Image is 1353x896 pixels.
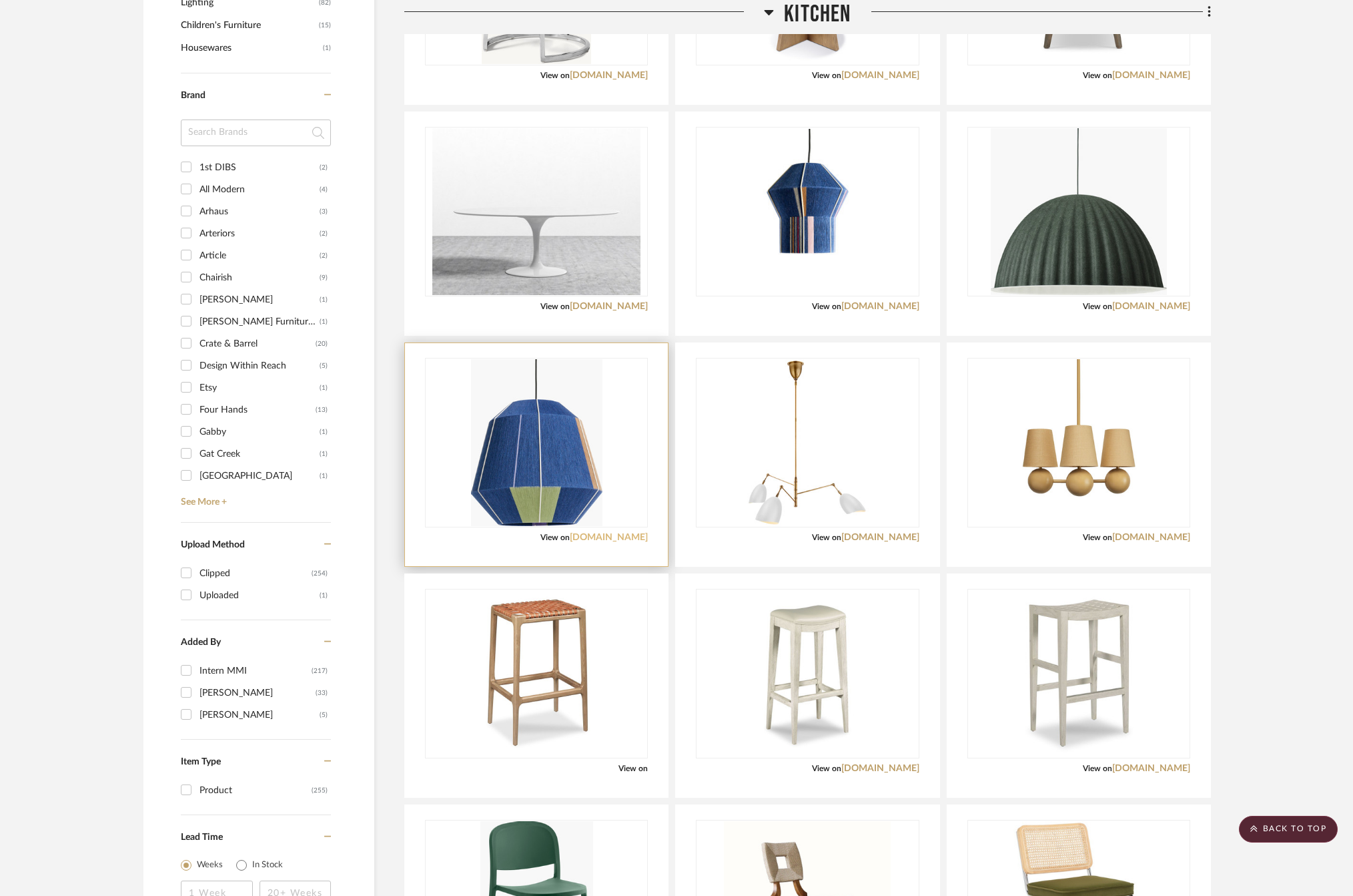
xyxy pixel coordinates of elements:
[540,533,570,541] span: View on
[426,359,647,527] div: 0
[1112,71,1190,80] a: [DOMAIN_NAME]
[177,487,331,508] a: See More +
[320,704,328,726] div: (5)
[1112,533,1190,542] a: [DOMAIN_NAME]
[471,359,602,526] img: Chandelier
[1239,816,1338,843] scroll-to-top-button: BACK TO TOP
[1083,533,1112,541] span: View on
[181,14,316,37] span: Children's Furniture
[199,563,312,584] div: Clipped
[540,302,570,310] span: View on
[812,302,841,310] span: View on
[320,585,328,606] div: (1)
[316,333,328,355] div: (20)
[199,780,312,801] div: Product
[199,377,320,399] div: Etsy
[320,179,328,200] div: (4)
[320,311,328,332] div: (1)
[1083,764,1112,772] span: View on
[199,585,320,606] div: Uploaded
[320,267,328,288] div: (9)
[316,399,328,421] div: (13)
[181,120,331,146] input: Search Brands
[1112,302,1190,311] a: [DOMAIN_NAME]
[991,128,1167,295] img: Chandeliers
[181,757,221,766] span: Item Type
[320,355,328,377] div: (5)
[199,157,320,178] div: 1st DIBS
[841,302,919,311] a: [DOMAIN_NAME]
[724,359,891,526] img: Chandelier
[697,129,917,294] img: Chandelier
[320,443,328,465] div: (1)
[320,377,328,399] div: (1)
[181,833,223,842] span: Lead Time
[199,660,312,682] div: Intern MMI
[812,71,841,79] span: View on
[199,682,316,704] div: [PERSON_NAME]
[199,333,316,355] div: Crate & Barrel
[320,245,328,266] div: (2)
[570,533,648,542] a: [DOMAIN_NAME]
[312,780,328,801] div: (255)
[618,764,648,772] span: View on
[319,15,331,36] span: (15)
[181,540,245,549] span: Upload Method
[968,359,1190,527] div: 0
[320,157,328,178] div: (2)
[841,764,919,773] a: [DOMAIN_NAME]
[199,443,320,465] div: Gat Creek
[320,223,328,244] div: (2)
[312,563,328,584] div: (254)
[320,289,328,310] div: (1)
[320,465,328,487] div: (1)
[181,638,221,647] span: Added By
[252,859,283,872] label: In Stock
[181,37,320,59] span: Housewares
[320,201,328,222] div: (3)
[540,71,570,79] span: View on
[197,859,223,872] label: Weeks
[1112,764,1190,773] a: [DOMAIN_NAME]
[812,764,841,772] span: View on
[432,128,641,295] img: Dining Table
[995,590,1162,757] img: Counter Stool
[995,359,1162,526] img: Chandelier
[841,533,919,542] a: [DOMAIN_NAME]
[453,590,620,757] img: Counter Stool
[323,37,331,59] span: (1)
[697,128,918,296] div: 0
[199,704,320,726] div: [PERSON_NAME]
[181,91,205,100] span: Brand
[199,267,320,288] div: Chairish
[312,660,328,682] div: (217)
[570,71,648,80] a: [DOMAIN_NAME]
[199,465,320,487] div: [GEOGRAPHIC_DATA]
[812,533,841,541] span: View on
[320,421,328,443] div: (1)
[199,399,316,421] div: Four Hands
[199,201,320,222] div: Arhaus
[199,289,320,310] div: [PERSON_NAME]
[570,302,648,311] a: [DOMAIN_NAME]
[199,245,320,266] div: Article
[724,590,891,757] img: Counter Stool
[1083,302,1112,310] span: View on
[316,682,328,704] div: (33)
[199,179,320,200] div: All Modern
[426,590,647,758] div: 0
[199,421,320,443] div: Gabby
[841,71,919,80] a: [DOMAIN_NAME]
[199,355,320,377] div: Design Within Reach
[199,311,320,332] div: [PERSON_NAME] Furniture Company
[1083,71,1112,79] span: View on
[199,223,320,244] div: Arteriors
